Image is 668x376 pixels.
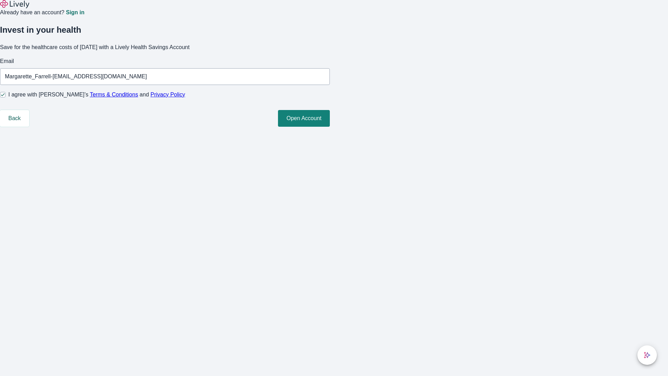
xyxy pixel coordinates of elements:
span: I agree with [PERSON_NAME]’s and [8,91,185,99]
a: Sign in [66,10,84,15]
button: chat [637,345,657,365]
a: Terms & Conditions [90,92,138,97]
a: Privacy Policy [151,92,185,97]
button: Open Account [278,110,330,127]
svg: Lively AI Assistant [644,352,651,359]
